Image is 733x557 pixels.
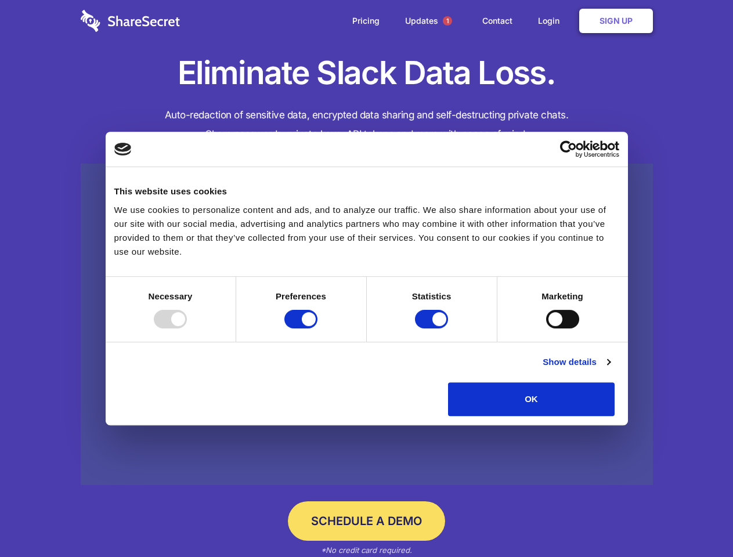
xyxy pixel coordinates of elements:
a: Contact [471,3,524,39]
a: Login [526,3,577,39]
button: OK [448,382,615,416]
div: We use cookies to personalize content and ads, and to analyze our traffic. We also share informat... [114,203,619,259]
strong: Marketing [541,291,583,301]
a: Wistia video thumbnail [81,164,653,486]
a: Sign Up [579,9,653,33]
a: Schedule a Demo [288,501,445,541]
strong: Necessary [149,291,193,301]
a: Usercentrics Cookiebot - opens in a new window [518,140,619,158]
strong: Preferences [276,291,326,301]
em: *No credit card required. [321,545,412,555]
span: 1 [443,16,452,26]
img: logo [114,143,132,155]
strong: Statistics [412,291,452,301]
a: Pricing [341,3,391,39]
img: logo-wordmark-white-trans-d4663122ce5f474addd5e946df7df03e33cb6a1c49d2221995e7729f52c070b2.svg [81,10,180,32]
a: Show details [543,355,610,369]
div: This website uses cookies [114,185,619,198]
h1: Eliminate Slack Data Loss. [81,52,653,94]
h4: Auto-redaction of sensitive data, encrypted data sharing and self-destructing private chats. Shar... [81,106,653,144]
